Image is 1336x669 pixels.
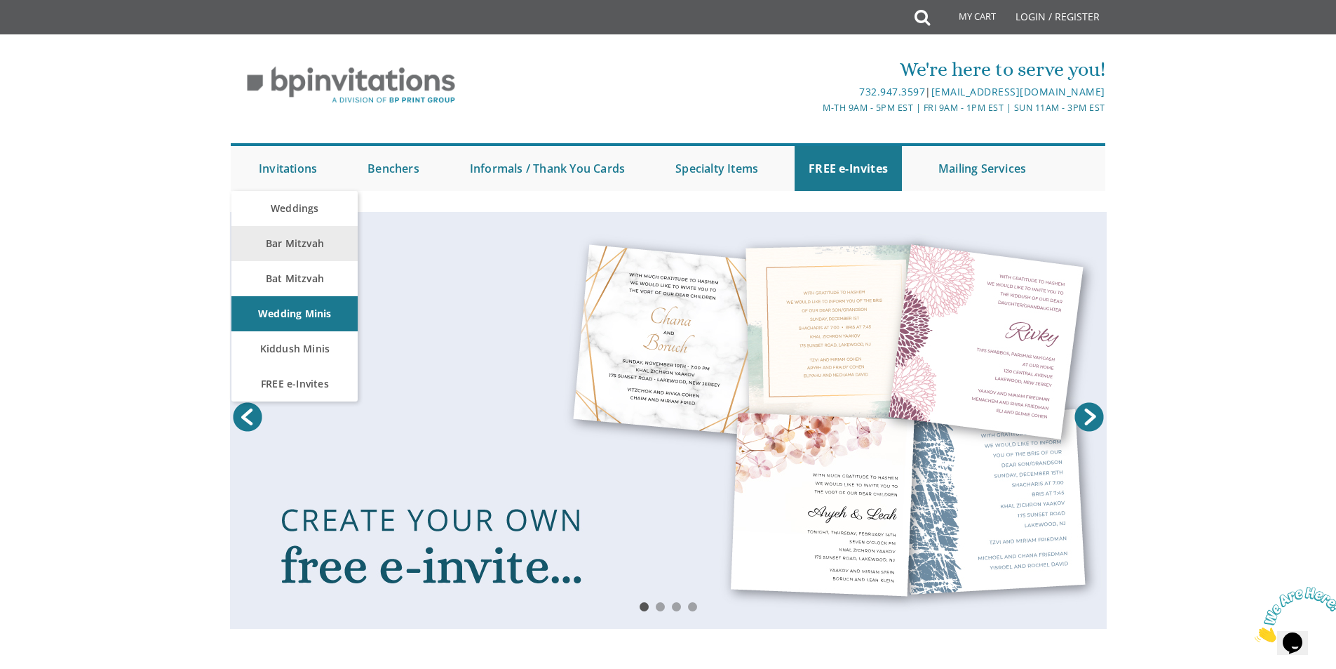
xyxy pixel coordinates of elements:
[931,85,1105,98] a: [EMAIL_ADDRESS][DOMAIN_NAME]
[231,226,358,261] a: Bar Mitzvah
[231,261,358,296] a: Bat Mitzvah
[6,6,93,61] img: Chat attention grabber
[231,296,358,331] a: Wedding Minis
[456,146,639,191] a: Informals / Thank You Cards
[924,146,1040,191] a: Mailing Services
[245,146,331,191] a: Invitations
[231,366,358,402] a: FREE e-Invites
[1249,581,1336,648] iframe: chat widget
[353,146,433,191] a: Benchers
[230,399,265,435] a: Prev
[795,146,902,191] a: FREE e-Invites
[231,331,358,366] a: Kiddush Minis
[231,56,471,114] img: BP Invitation Loft
[661,146,772,191] a: Specialty Items
[231,191,358,226] a: Weddings
[1072,399,1107,435] a: Next
[523,100,1105,115] div: M-Th 9am - 5pm EST | Fri 9am - 1pm EST | Sun 11am - 3pm EST
[523,84,1105,100] div: |
[929,1,1006,37] a: My Cart
[859,85,925,98] a: 732.947.3597
[523,55,1105,84] div: We're here to serve you!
